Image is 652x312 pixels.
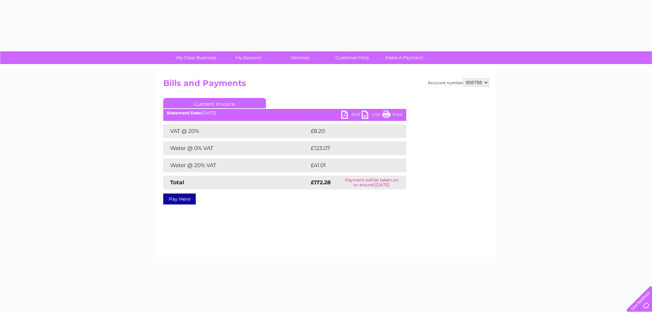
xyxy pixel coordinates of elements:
a: Make A Payment [376,51,433,64]
a: PDF [341,111,362,121]
strong: £172.28 [311,179,331,186]
td: £41.01 [309,159,391,172]
h2: Bills and Payments [163,78,489,91]
td: Water @ 20% VAT [163,159,309,172]
a: CSV [362,111,382,121]
a: Print [382,111,403,121]
strong: Total [170,179,184,186]
a: My Account [220,51,277,64]
a: My Clear Business [168,51,225,64]
a: Customer Help [324,51,381,64]
b: Statement Date: [167,110,202,115]
td: £123.07 [309,141,394,155]
td: £8.20 [309,124,390,138]
div: [DATE] [163,111,406,115]
a: Services [272,51,329,64]
a: Current Invoice [163,98,266,108]
div: Account number [428,78,489,87]
td: VAT @ 20% [163,124,309,138]
td: Payment will be taken on or around [DATE] [337,176,406,189]
td: Water @ 0% VAT [163,141,309,155]
a: Pay Here [163,194,196,204]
